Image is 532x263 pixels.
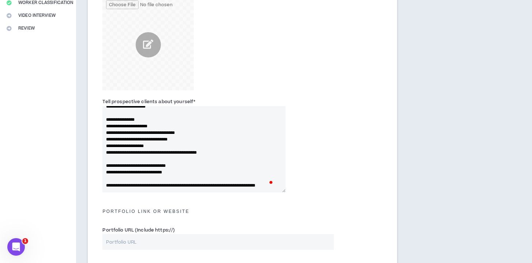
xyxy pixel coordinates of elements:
[102,106,285,192] textarea: To enrich screen reader interactions, please activate Accessibility in Grammarly extension settings
[97,209,388,214] h5: Portfolio Link or Website
[7,238,25,256] iframe: Intercom live chat
[22,238,28,244] span: 1
[102,224,175,236] label: Portfolio URL (Include https://)
[102,96,195,108] label: Tell prospective clients about yourself
[102,234,334,250] input: Portfolio URL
